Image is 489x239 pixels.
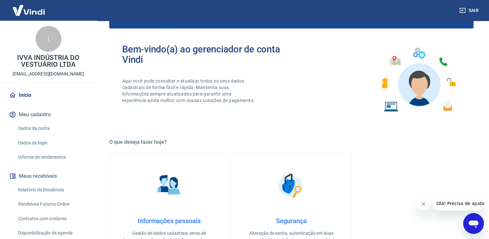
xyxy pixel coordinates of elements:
h5: O que deseja fazer hoje? [109,139,473,145]
iframe: Fechar mensagem [417,198,430,211]
p: Aqui você pode consultar e atualizar todos os seus dados cadastrais de forma fácil e rápida. Mant... [122,78,256,104]
img: Imagem de um avatar masculino com diversos icones exemplificando as funcionalidades do gerenciado... [376,44,461,116]
h4: Segurança [242,217,340,225]
img: Segurança [275,169,307,201]
span: Olá! Precisa de ajuda? [4,5,54,10]
div: I [36,26,61,52]
a: Início [8,88,89,102]
a: Dados de login [16,136,89,150]
a: Recebíveis Futuros Online [16,198,89,211]
button: Meus recebíveis [8,169,89,183]
p: IVVA INDÚSTRIA DO VESTUÁRIO LTDA [5,54,91,68]
h4: Informações pessoais [120,217,218,225]
a: Dados da conta [16,122,89,135]
a: Informe de rendimentos [16,151,89,164]
button: Sair [458,5,481,17]
h2: Bem-vindo(a) ao gerenciador de conta Vindi [122,44,292,65]
a: Contratos com credores [16,212,89,225]
img: Informações pessoais [153,169,185,201]
iframe: Mensagem da empresa [432,196,484,211]
button: Meu cadastro [8,108,89,122]
img: Vindi [8,0,50,20]
iframe: Botão para abrir a janela de mensagens [463,213,484,234]
p: [EMAIL_ADDRESS][DOMAIN_NAME] [13,71,84,77]
a: Relatório de Recebíveis [16,183,89,197]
